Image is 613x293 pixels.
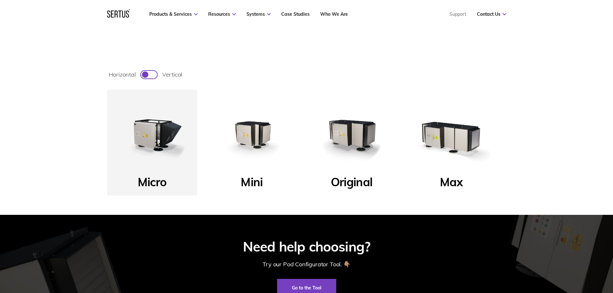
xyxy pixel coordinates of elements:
a: Case Studies [281,11,310,17]
div: Need help choosing? [243,239,370,254]
p: Micro [138,175,166,193]
a: Support [450,11,466,17]
a: Resources [208,11,236,17]
iframe: Chat Widget [497,218,613,293]
img: Micro [114,96,191,173]
div: Try our Pod Configurator Tool. 👇🏽 [263,260,350,269]
p: Original [331,175,372,193]
p: Mini [241,175,263,193]
img: Max [413,96,490,173]
p: Max [440,175,463,193]
img: Mini [213,96,291,173]
a: Products & Services [149,11,198,17]
a: Systems [246,11,271,17]
a: Who We Are [320,11,348,17]
span: horizontal [109,71,136,78]
a: Contact Us [477,11,506,17]
img: Original [313,96,390,173]
span: vertical [162,71,182,78]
